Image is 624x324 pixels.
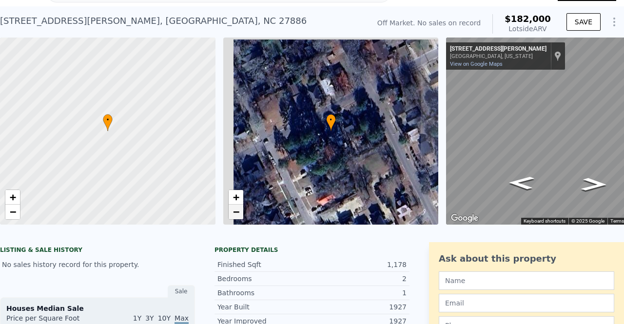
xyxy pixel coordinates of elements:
a: Terms [610,218,624,224]
span: 10Y [158,314,171,322]
div: [STREET_ADDRESS][PERSON_NAME] [450,45,546,53]
div: Bathrooms [217,288,312,298]
button: Show Options [604,12,624,32]
span: $182,000 [505,14,551,24]
span: • [326,115,336,124]
div: Off Market. No sales on record [377,18,481,28]
div: • [103,114,113,131]
div: Ask about this property [439,252,614,266]
a: Zoom in [229,190,243,205]
div: 2 [312,274,407,284]
a: Zoom out [5,205,20,219]
div: • [326,114,336,131]
span: − [233,206,239,218]
div: Bedrooms [217,274,312,284]
img: Google [448,212,481,225]
path: Go Southwest, E Baker St [570,175,618,194]
path: Go Northeast, E Baker St [497,173,545,192]
div: Finished Sqft [217,260,312,269]
button: Keyboard shortcuts [524,218,565,225]
div: 1,178 [312,260,407,269]
span: 3Y [145,314,154,322]
a: Open this area in Google Maps (opens a new window) [448,212,481,225]
span: • [103,115,113,124]
input: Email [439,294,614,312]
div: Sale [168,285,195,298]
span: + [10,191,16,203]
div: Houses Median Sale [6,304,189,313]
span: © 2025 Google [571,218,604,224]
a: Zoom in [5,190,20,205]
a: Zoom out [229,205,243,219]
div: Property details [214,246,409,254]
div: 1 [312,288,407,298]
span: + [233,191,239,203]
div: [GEOGRAPHIC_DATA], [US_STATE] [450,53,546,59]
span: 1Y [133,314,141,322]
a: View on Google Maps [450,61,503,67]
a: Show location on map [554,51,561,61]
span: Max [175,314,189,324]
div: 1927 [312,302,407,312]
button: SAVE [566,13,601,31]
div: Lotside ARV [505,24,551,34]
span: − [10,206,16,218]
div: Year Built [217,302,312,312]
input: Name [439,271,614,290]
